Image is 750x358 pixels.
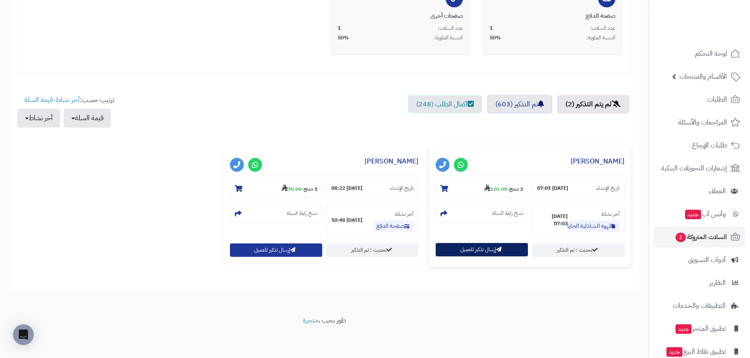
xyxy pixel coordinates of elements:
span: العملاء [709,185,726,197]
a: آخر نشاط [55,95,80,105]
a: تم التذكير (603) [487,95,552,113]
small: - [281,184,317,193]
a: [PERSON_NAME] [365,156,418,166]
small: نسخ رابط السلة [492,210,523,217]
span: الأقسام والمنتجات [679,70,727,83]
button: آخر نشاط [17,109,60,128]
button: إرسال تذكير للعميل [230,243,322,257]
strong: [DATE] 07:01 [537,185,568,192]
span: السلات المتروكة [675,231,727,243]
span: جديد [685,210,701,219]
span: المراجعات والأسئلة [678,116,727,128]
span: الطلبات [707,93,727,105]
small: آخر نشاط [601,210,620,218]
section: 1 منتج-70.00 [230,180,322,197]
strong: 70.00 [281,185,301,193]
strong: [DATE] 07:03 [537,213,568,227]
a: العملاء [654,181,745,201]
a: لوحة التحكم [654,43,745,64]
a: وآتس آبجديد [654,204,745,224]
a: الطلبات [654,89,745,110]
a: متجرة [303,315,318,326]
small: نسخ رابط السلة [287,210,317,217]
span: النسبة المئوية: [586,34,615,42]
small: تاريخ الإنشاء [596,185,620,192]
span: لوحة التحكم [695,48,727,60]
span: التطبيقات والخدمات [673,300,726,312]
a: صفحة الدفع [374,221,414,232]
small: تاريخ الإنشاء [390,185,414,192]
a: أدوات التسويق [654,249,745,270]
span: 1 [490,25,493,32]
span: النسبة المئوية: [434,34,463,42]
strong: [DATE] 10:48 [331,217,362,224]
span: أدوات التسويق [688,254,726,266]
span: عدد السلات: [590,25,615,32]
a: قهوة الشاذلية الحايلية بالقرنفل [568,221,620,232]
a: إشعارات التحويلات البنكية [654,158,745,179]
a: طلبات الإرجاع [654,135,745,156]
span: تطبيق نقاط البيع [666,345,726,358]
small: آخر نشاط [395,210,414,218]
span: جديد [676,324,692,334]
a: تحديث : تم التذكير [532,243,624,257]
strong: 120.00 [484,185,507,193]
span: وآتس آب [684,208,726,220]
button: إرسال تذكير للعميل [436,243,528,256]
section: 2 منتج-120.00 [436,180,528,197]
strong: 1 منتج [304,185,317,193]
span: عدد السلات: [438,25,463,32]
a: التقارير [654,272,745,293]
span: جديد [666,347,682,357]
span: التقارير [709,277,726,289]
div: صفحات أخرى [338,12,463,20]
strong: [DATE] 08:22 [331,185,362,192]
section: نسخ رابط السلة [436,205,528,222]
small: - [484,184,523,193]
span: 2 [676,233,686,242]
span: تطبيق المتجر [675,323,726,335]
span: 50% [490,34,501,42]
section: نسخ رابط السلة [230,205,322,222]
a: تحديث : تم التذكير [327,243,419,257]
span: طلبات الإرجاع [692,139,727,151]
a: لم يتم التذكير (2) [557,95,629,113]
a: [PERSON_NAME] [571,156,624,166]
span: 1 [338,25,341,32]
strong: 2 منتج [509,185,523,193]
button: قيمة السلة [64,109,111,128]
div: صفحة الدفع [490,12,615,20]
span: 50% [338,34,349,42]
a: تطبيق المتجرجديد [654,318,745,339]
a: قيمة السلة [24,95,53,105]
span: إشعارات التحويلات البنكية [661,162,727,174]
ul: ترتيب حسب: - [17,95,114,128]
a: اكمال الطلب (248) [408,95,482,113]
a: السلات المتروكة2 [654,227,745,247]
a: المراجعات والأسئلة [654,112,745,133]
a: التطبيقات والخدمات [654,295,745,316]
div: Open Intercom Messenger [13,324,34,345]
